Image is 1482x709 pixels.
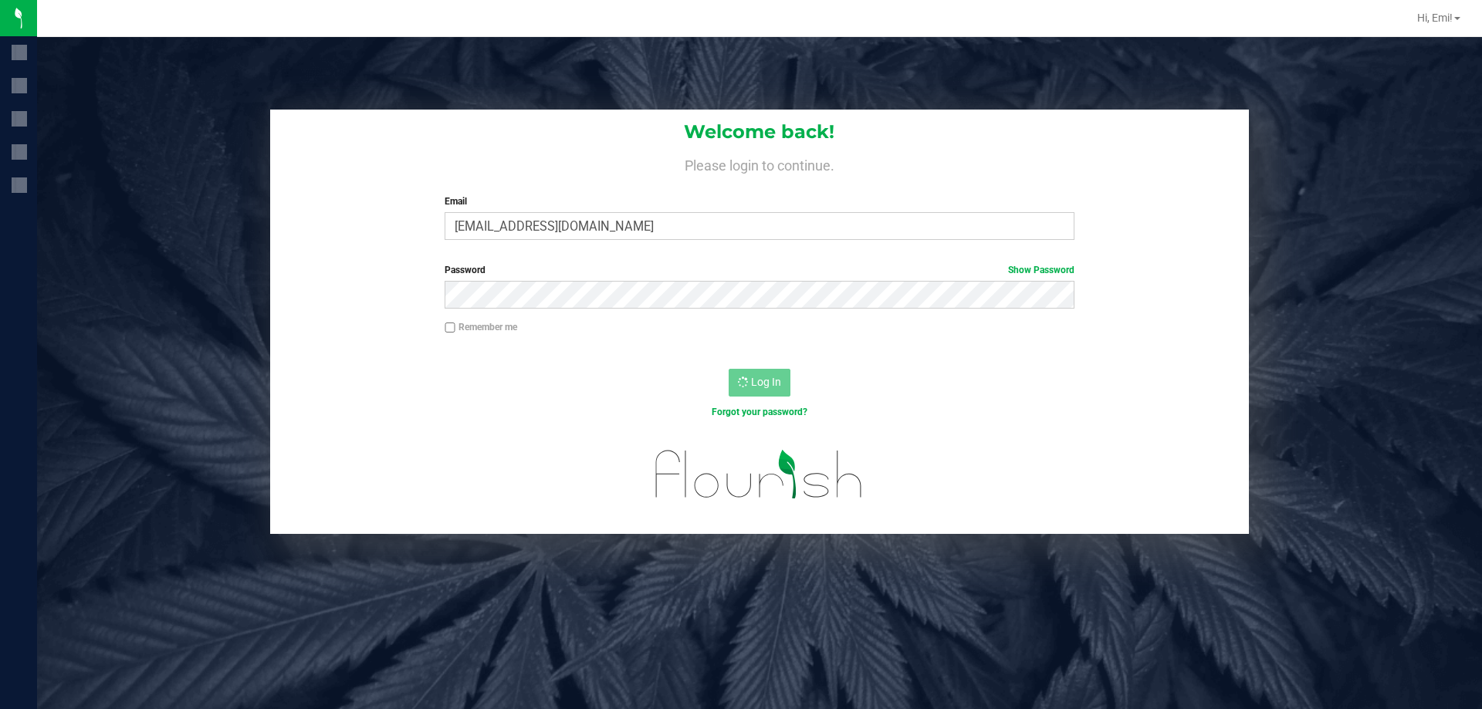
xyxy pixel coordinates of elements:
[445,320,517,334] label: Remember me
[445,265,486,275] span: Password
[712,407,807,417] a: Forgot your password?
[1417,12,1453,24] span: Hi, Emi!
[1008,265,1074,275] a: Show Password
[270,154,1249,173] h4: Please login to continue.
[637,435,881,514] img: flourish_logo.svg
[751,376,781,388] span: Log In
[270,122,1249,142] h1: Welcome back!
[729,369,790,397] button: Log In
[445,322,455,333] input: Remember me
[445,194,1074,208] label: Email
